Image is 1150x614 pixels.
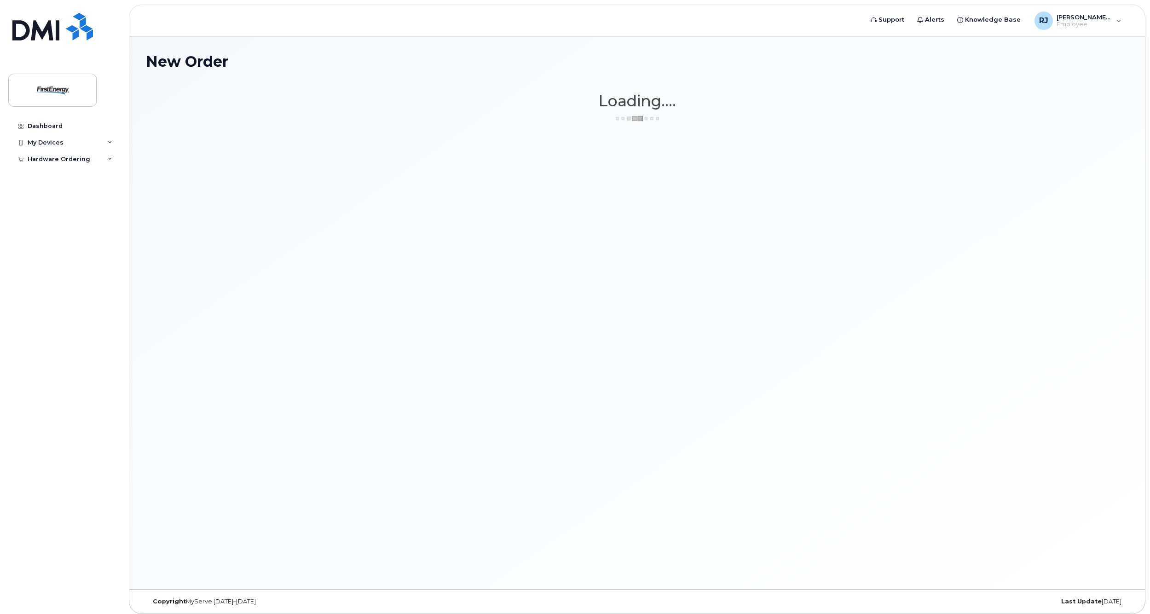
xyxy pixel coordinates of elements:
div: MyServe [DATE]–[DATE] [146,598,474,605]
strong: Copyright [153,598,186,605]
h1: Loading.... [146,93,1128,109]
h1: New Order [146,53,1128,70]
div: [DATE] [801,598,1128,605]
strong: Last Update [1061,598,1102,605]
img: ajax-loader-3a6953c30dc77f0bf724df975f13086db4f4c1262e45940f03d1251963f1bf2e.gif [614,115,660,122]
